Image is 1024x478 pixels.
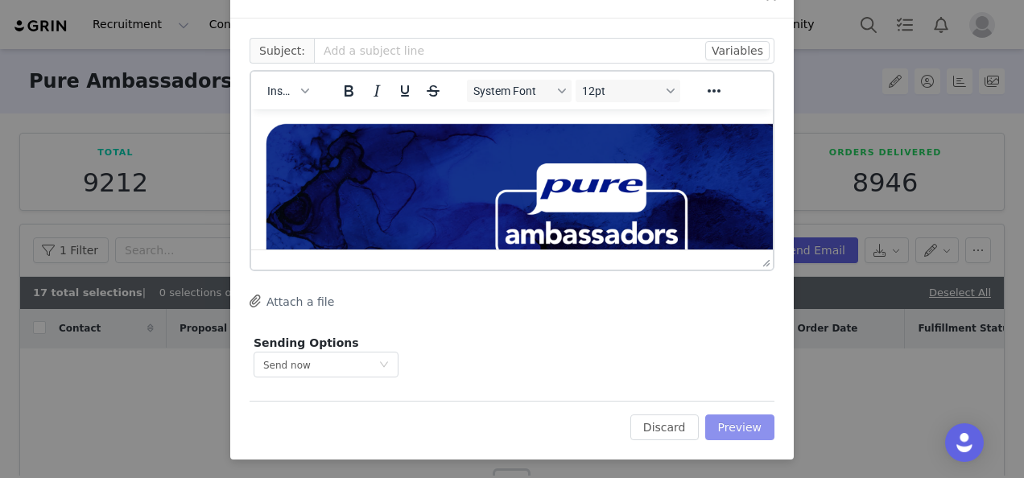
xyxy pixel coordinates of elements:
[391,80,419,102] button: Underline
[379,360,389,371] i: icon: down
[314,38,774,64] input: Add a subject line
[254,336,359,349] span: Sending Options
[261,80,315,102] button: Insert
[250,38,314,64] span: Subject:
[467,80,572,102] button: Fonts
[756,250,773,270] div: Press the Up and Down arrow keys to resize the editor.
[705,414,775,440] button: Preview
[630,414,699,440] button: Discard
[419,80,447,102] button: Strikethrough
[582,84,661,97] span: 12pt
[251,109,773,249] iframe: Rich Text Area
[700,80,728,102] button: Reveal or hide additional toolbar items
[263,360,311,371] span: Send now
[473,84,552,97] span: System Font
[335,80,362,102] button: Bold
[250,291,334,311] button: Attach a file
[267,84,295,97] span: Insert
[945,423,984,462] div: Open Intercom Messenger
[363,80,390,102] button: Italic
[576,80,680,102] button: Font sizes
